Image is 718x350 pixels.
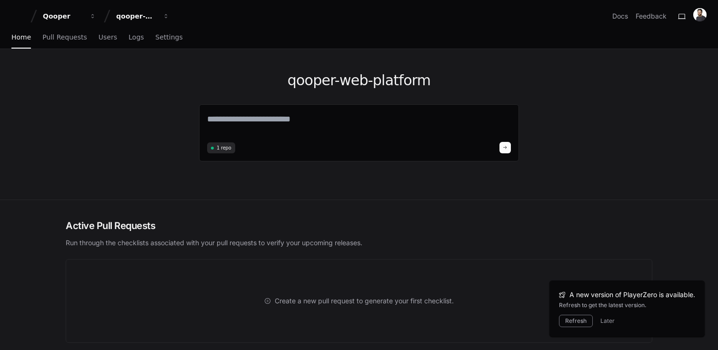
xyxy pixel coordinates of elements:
[155,27,182,49] a: Settings
[43,11,84,21] div: Qooper
[99,34,117,40] span: Users
[559,301,695,309] div: Refresh to get the latest version.
[99,27,117,49] a: Users
[612,11,628,21] a: Docs
[116,11,157,21] div: qooper-web-platform
[112,8,173,25] button: qooper-web-platform
[155,34,182,40] span: Settings
[11,34,31,40] span: Home
[693,8,707,21] img: ACg8ocJ9pII5lICaxEXatA1MbvOJT6jkJA6w9DZhjgHzWYX9Iakf6UTP=s96-c
[559,315,593,327] button: Refresh
[39,8,100,25] button: Qooper
[688,319,713,344] iframe: Open customer support
[569,290,695,300] span: A new version of PlayerZero is available.
[66,219,652,232] h2: Active Pull Requests
[600,317,615,325] button: Later
[199,72,519,89] h1: qooper-web-platform
[42,27,87,49] a: Pull Requests
[217,144,231,151] span: 1 repo
[275,296,454,306] span: Create a new pull request to generate your first checklist.
[66,238,652,248] p: Run through the checklists associated with your pull requests to verify your upcoming releases.
[129,34,144,40] span: Logs
[42,34,87,40] span: Pull Requests
[129,27,144,49] a: Logs
[11,27,31,49] a: Home
[636,11,667,21] button: Feedback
